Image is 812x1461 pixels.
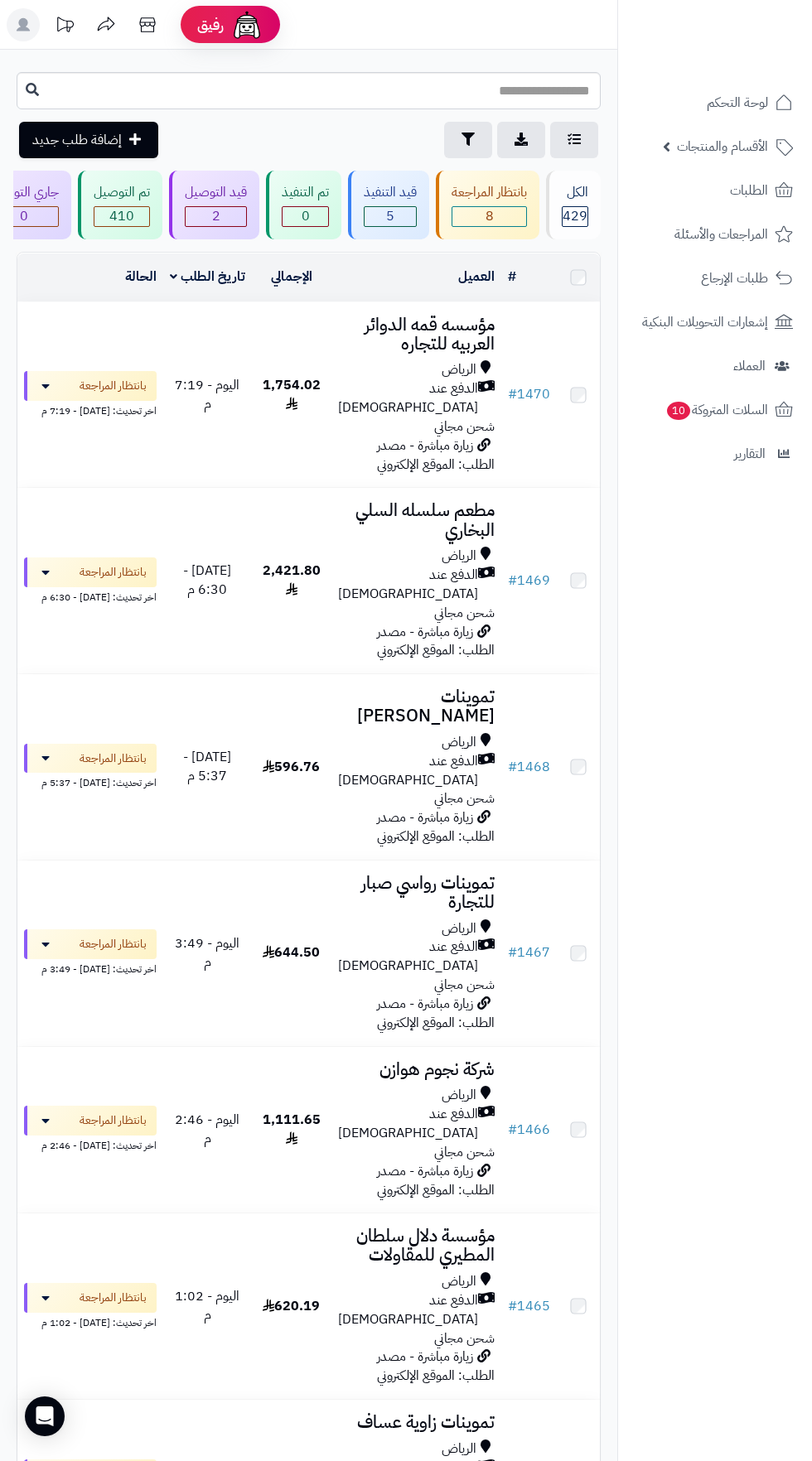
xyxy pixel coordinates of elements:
span: الدفع عند [DEMOGRAPHIC_DATA] [338,1291,478,1329]
span: الأقسام والمنتجات [677,135,768,158]
div: اخر تحديث: [DATE] - 3:49 م [24,959,157,976]
span: زيارة مباشرة - مصدر الطلب: الموقع الإلكتروني [377,622,495,661]
span: بانتظار المراجعة [80,1112,147,1129]
span: # [508,757,517,777]
span: الدفع عند [DEMOGRAPHIC_DATA] [338,1105,478,1143]
span: الدفع عند [DEMOGRAPHIC_DATA] [338,938,478,976]
span: الدفع عند [DEMOGRAPHIC_DATA] [338,379,478,417]
span: رفيق [197,15,224,35]
h3: تموينات [PERSON_NAME] [338,687,495,726]
span: شحن مجاني [434,417,495,436]
span: # [508,1296,517,1316]
span: الرياض [442,1086,476,1105]
img: ai-face.png [230,8,263,41]
div: اخر تحديث: [DATE] - 6:30 م [24,587,157,605]
div: قيد التوصيل [185,183,247,202]
a: الإجمالي [271,267,312,287]
span: الطلبات [730,179,768,202]
span: # [508,571,517,591]
a: العملاء [628,346,802,386]
span: 5 [365,207,416,226]
span: بانتظار المراجعة [80,750,147,767]
a: #1465 [508,1296,550,1316]
a: طلبات الإرجاع [628,258,802,298]
a: قيد التوصيل 2 [166,171,263,239]
a: # [508,267,516,287]
div: اخر تحديث: [DATE] - 1:02 م [24,1313,157,1330]
a: العميل [458,267,495,287]
span: 2,421.80 [263,561,321,600]
a: #1467 [508,943,550,962]
span: 10 [666,401,691,421]
div: اخر تحديث: [DATE] - 2:46 م [24,1136,157,1153]
span: الدفع عند [DEMOGRAPHIC_DATA] [338,566,478,604]
span: شحن مجاني [434,603,495,623]
a: الحالة [125,267,157,287]
img: logo-2.png [699,12,796,47]
a: لوحة التحكم [628,83,802,123]
a: تحديثات المنصة [44,8,85,46]
div: تم التنفيذ [282,183,329,202]
span: زيارة مباشرة - مصدر الطلب: الموقع الإلكتروني [377,808,495,846]
span: زيارة مباشرة - مصدر الطلب: الموقع الإلكتروني [377,1347,495,1386]
span: بانتظار المراجعة [80,378,147,394]
span: إشعارات التحويلات البنكية [642,311,768,334]
div: قيد التنفيذ [364,183,417,202]
h3: شركة نجوم هوازن [338,1060,495,1079]
span: الرياض [442,1439,476,1459]
h3: مطعم سلسله السلي البخاري [338,501,495,539]
span: 0 [283,207,328,226]
span: اليوم - 2:46 م [175,1110,239,1149]
span: 8 [452,207,526,226]
span: بانتظار المراجعة [80,936,147,952]
div: الكل [562,183,588,202]
span: المراجعات والأسئلة [674,223,768,246]
span: # [508,1120,517,1140]
span: الرياض [442,1272,476,1291]
a: #1468 [508,757,550,777]
span: الدفع عند [DEMOGRAPHIC_DATA] [338,752,478,790]
span: 410 [94,207,149,226]
a: السلات المتروكة10 [628,390,802,430]
span: الرياض [442,547,476,566]
span: اليوم - 1:02 م [175,1286,239,1325]
span: شحن مجاني [434,975,495,995]
span: 596.76 [263,757,320,777]
span: 429 [563,207,587,226]
a: إشعارات التحويلات البنكية [628,302,802,342]
span: العملاء [733,354,766,378]
h3: مؤسسة دلال سلطان المطيري للمقاولات [338,1227,495,1265]
a: إضافة طلب جديد [19,122,158,158]
a: تم التنفيذ 0 [263,171,345,239]
span: # [508,384,517,404]
span: # [508,943,517,962]
div: بانتظار المراجعة [452,183,527,202]
span: 644.50 [263,943,320,962]
a: الطلبات [628,171,802,210]
span: الرياض [442,733,476,752]
div: اخر تحديث: [DATE] - 7:19 م [24,401,157,418]
span: 1,111.65 [263,1110,321,1149]
span: الرياض [442,360,476,379]
span: اليوم - 3:49 م [175,933,239,972]
span: التقارير [734,442,766,465]
span: [DATE] - 5:37 م [183,747,231,786]
a: المراجعات والأسئلة [628,215,802,254]
h3: تموينات زاوية عساف [338,1413,495,1432]
span: الرياض [442,919,476,938]
a: تاريخ الطلب [170,267,245,287]
span: بانتظار المراجعة [80,1290,147,1306]
a: الكل429 [543,171,604,239]
a: قيد التنفيذ 5 [345,171,433,239]
a: بانتظار المراجعة 8 [433,171,543,239]
span: 620.19 [263,1296,320,1316]
span: [DATE] - 6:30 م [183,561,231,600]
h3: تموينات رواسي صبار للتجارة [338,874,495,912]
div: اخر تحديث: [DATE] - 5:37 م [24,773,157,790]
span: 1,754.02 [263,375,321,414]
span: زيارة مباشرة - مصدر الطلب: الموقع الإلكتروني [377,994,495,1033]
div: Open Intercom Messenger [25,1396,65,1436]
